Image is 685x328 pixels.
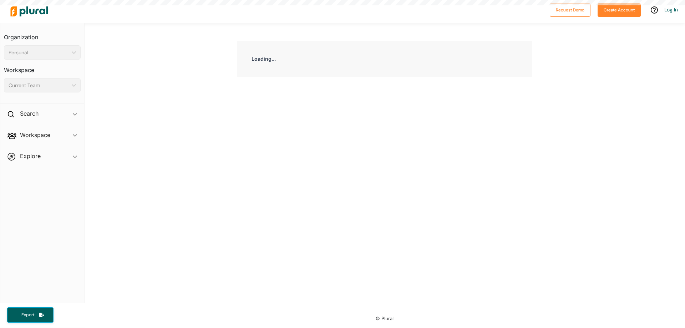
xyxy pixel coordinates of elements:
[20,110,39,117] h2: Search
[9,82,69,89] div: Current Team
[237,41,532,77] div: Loading...
[550,3,590,17] button: Request Demo
[9,49,69,56] div: Personal
[16,312,39,318] span: Export
[376,316,394,321] small: © Plural
[550,6,590,13] a: Request Demo
[664,6,678,13] a: Log In
[4,60,81,75] h3: Workspace
[7,307,54,323] button: Export
[4,27,81,42] h3: Organization
[598,6,641,13] a: Create Account
[598,3,641,17] button: Create Account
